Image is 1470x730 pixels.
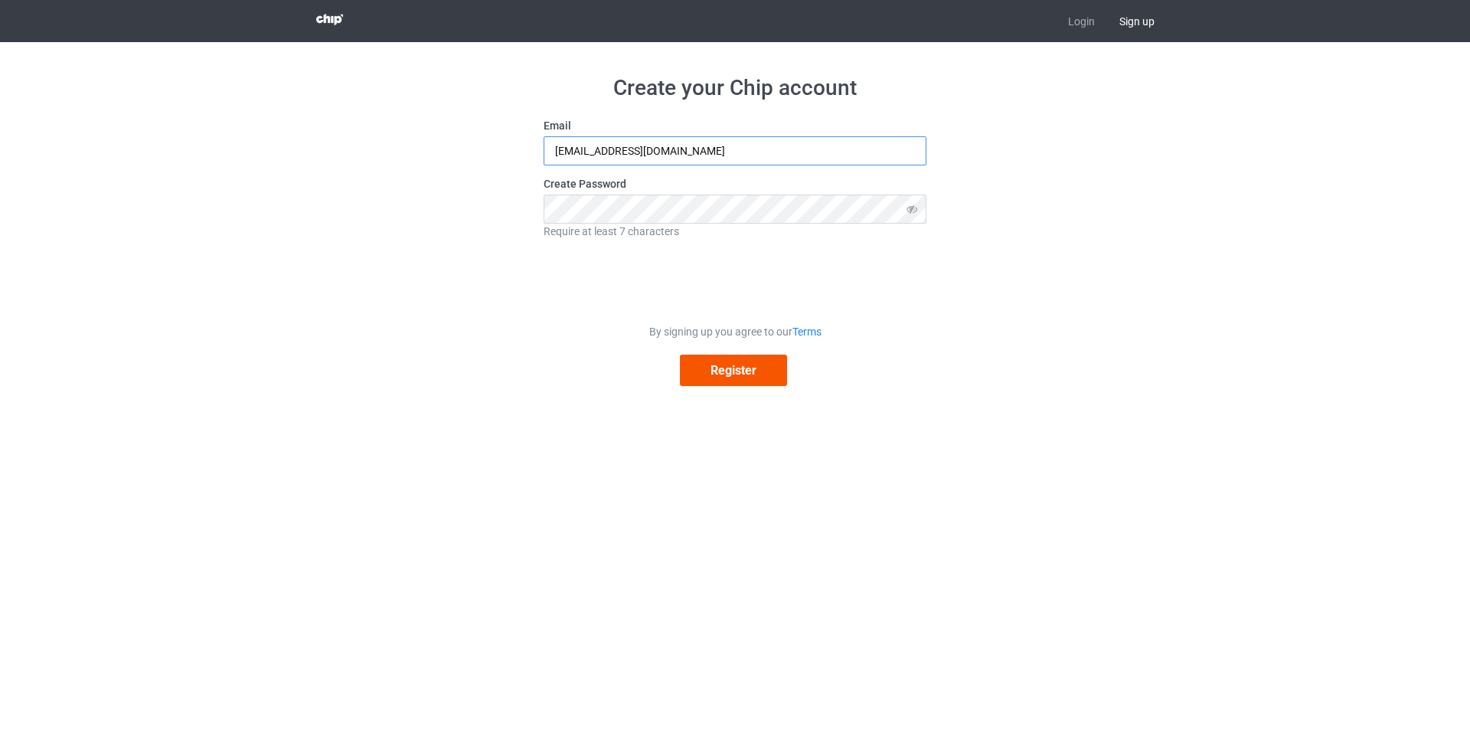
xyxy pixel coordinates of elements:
[544,176,926,192] label: Create Password
[544,74,926,102] h1: Create your Chip account
[544,324,926,339] div: By signing up you agree to our
[619,250,851,309] iframe: reCAPTCHA
[544,224,926,239] div: Require at least 7 characters
[792,326,822,338] a: Terms
[680,355,787,386] button: Register
[316,14,343,25] img: 3d383065fc803cdd16c62507c020ddf8.png
[544,118,926,133] label: Email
